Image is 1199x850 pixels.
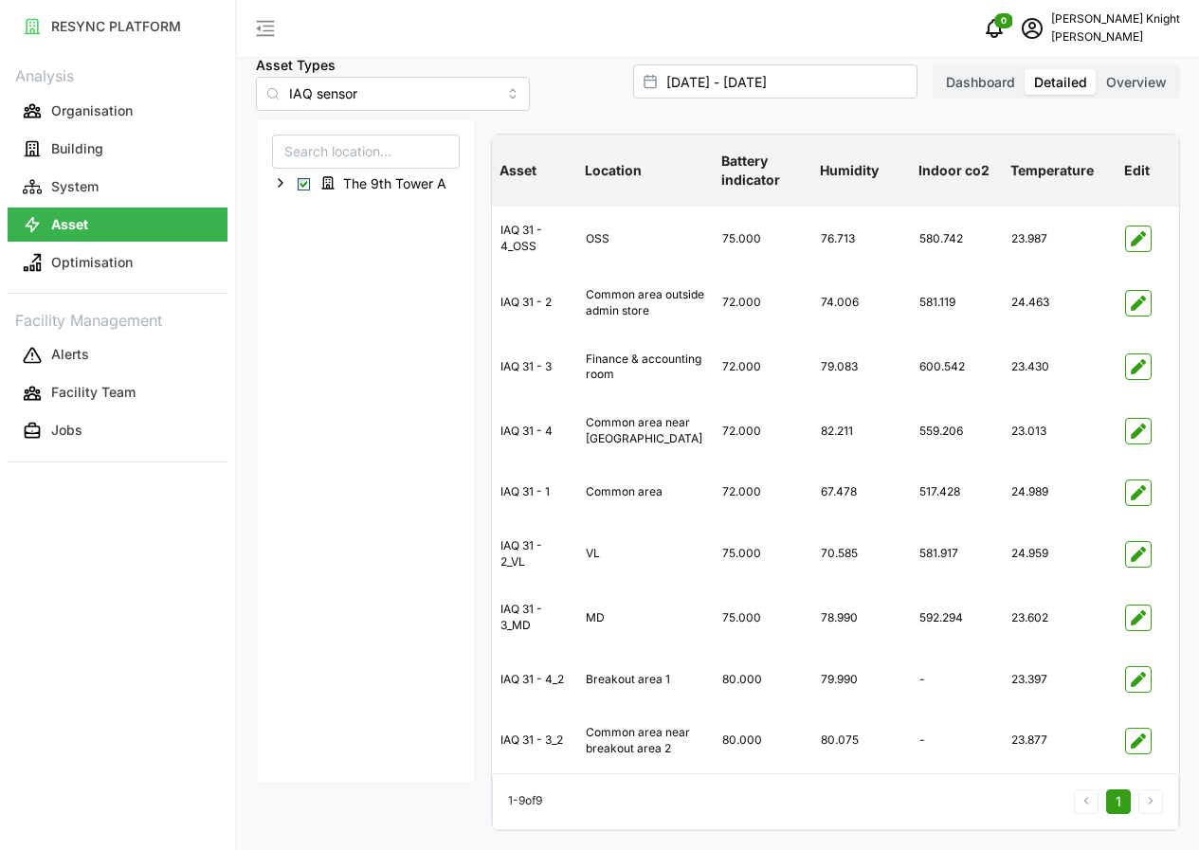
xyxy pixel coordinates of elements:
[1004,531,1117,577] div: 24.959
[912,717,1001,764] div: -
[51,215,88,234] p: Asset
[1051,10,1180,28] p: [PERSON_NAME] Knight
[813,595,910,642] div: 78.990
[912,216,1001,262] div: 580.742
[578,272,713,335] div: Common area outside admin store
[313,172,460,194] span: The 9th Tower A
[578,216,713,262] div: OSS
[1013,9,1051,47] button: schedule
[975,9,1013,47] button: notifications
[578,531,713,577] div: VL
[912,595,1001,642] div: 592.294
[8,168,227,206] a: System
[8,376,227,410] button: Facility Team
[493,717,576,764] div: IAQ 31 - 3_2
[51,345,89,364] p: Alerts
[813,280,910,326] div: 74.006
[715,216,811,262] div: 75.000
[1004,216,1117,262] div: 23.987
[8,374,227,412] a: Facility Team
[8,412,227,450] a: Jobs
[8,206,227,244] a: Asset
[493,208,576,270] div: IAQ 31 - 4_OSS
[493,280,576,326] div: IAQ 31 - 2
[715,344,811,390] div: 72.000
[715,657,811,703] div: 80.000
[912,469,1001,515] div: 517.428
[1004,717,1117,764] div: 23.877
[946,74,1015,90] span: Dashboard
[51,177,99,196] p: System
[493,408,576,455] div: IAQ 31 - 4
[578,336,713,399] div: Finance & accounting room
[8,8,227,45] a: RESYNC PLATFORM
[8,245,227,280] button: Optimisation
[493,587,576,649] div: IAQ 31 - 3_MD
[813,717,910,764] div: 80.075
[1004,408,1117,455] div: 23.013
[813,408,910,455] div: 82.211
[8,244,227,281] a: Optimisation
[581,146,710,195] p: Location
[578,710,713,772] div: Common area near breakout area 2
[578,469,713,515] div: Common area
[8,170,227,204] button: System
[912,408,1001,455] div: 559.206
[912,344,1001,390] div: 600.542
[813,469,910,515] div: 67.478
[298,178,310,190] span: Select The 9th Tower A
[8,94,227,128] button: Organisation
[578,595,713,642] div: MD
[1051,28,1180,46] p: [PERSON_NAME]
[578,400,713,462] div: Common area near [GEOGRAPHIC_DATA]
[8,130,227,168] a: Building
[1120,146,1175,195] p: Edit
[1004,344,1117,390] div: 23.430
[715,531,811,577] div: 75.000
[8,208,227,242] button: Asset
[8,336,227,374] a: Alerts
[1004,469,1117,515] div: 24.989
[1001,14,1007,27] span: 0
[715,408,811,455] div: 72.000
[912,280,1001,326] div: 581.119
[8,305,227,333] p: Facility Management
[715,595,811,642] div: 75.000
[343,174,446,193] span: The 9th Tower A
[8,61,227,88] p: Analysis
[578,657,713,703] div: Breakout area 1
[51,17,181,36] p: RESYNC PLATFORM
[8,338,227,372] button: Alerts
[912,531,1001,577] div: 581.917
[715,469,811,515] div: 72.000
[1007,146,1114,195] p: Temperature
[813,531,910,577] div: 70.585
[1004,657,1117,703] div: 23.397
[51,421,82,440] p: Jobs
[496,146,573,195] p: Asset
[493,344,576,390] div: IAQ 31 - 3
[1004,280,1117,326] div: 24.463
[272,135,460,169] input: Search location...
[816,146,907,195] p: Humidity
[715,280,811,326] div: 72.000
[813,216,910,262] div: 76.713
[1004,595,1117,642] div: 23.602
[493,469,576,515] div: IAQ 31 - 1
[51,101,133,120] p: Organisation
[1106,74,1167,90] span: Overview
[715,717,811,764] div: 80.000
[508,792,542,810] p: 1 - 9 of 9
[493,657,576,703] div: IAQ 31 - 4_2
[8,414,227,448] button: Jobs
[51,383,136,402] p: Facility Team
[813,657,910,703] div: 79.990
[51,253,133,272] p: Optimisation
[8,9,227,44] button: RESYNC PLATFORM
[912,657,1001,703] div: -
[8,92,227,130] a: Organisation
[493,523,576,586] div: IAQ 31 - 2_VL
[915,146,998,195] p: Indoor co2
[256,55,336,76] label: Asset Types
[1034,74,1087,90] span: Detailed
